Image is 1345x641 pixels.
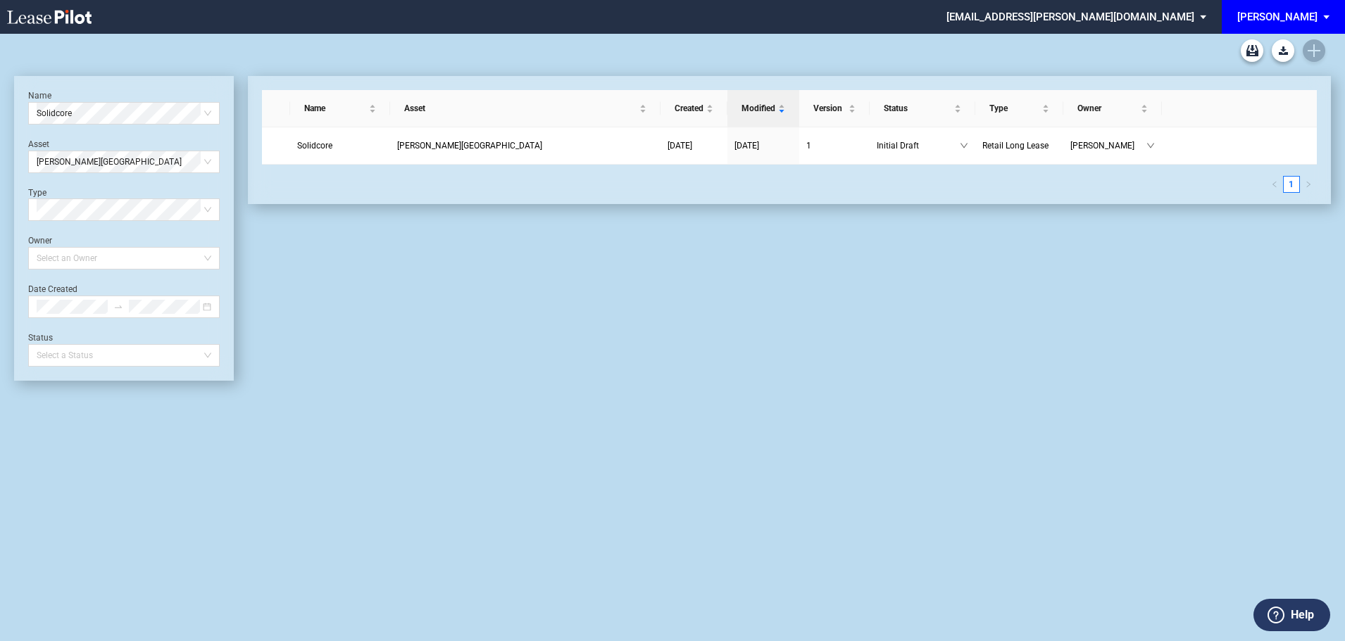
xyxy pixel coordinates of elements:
[397,139,653,153] a: [PERSON_NAME][GEOGRAPHIC_DATA]
[28,139,49,149] label: Asset
[982,139,1056,153] a: Retail Long Lease
[1237,11,1318,23] div: [PERSON_NAME]
[1305,181,1312,188] span: right
[806,141,811,151] span: 1
[975,90,1063,127] th: Type
[1077,101,1138,115] span: Owner
[297,141,332,151] span: Solidcore
[960,141,968,150] span: down
[989,101,1039,115] span: Type
[877,139,960,153] span: Initial Draft
[304,101,367,115] span: Name
[675,101,703,115] span: Created
[1266,176,1283,193] button: left
[1291,606,1314,624] label: Help
[28,91,51,101] label: Name
[1271,181,1278,188] span: left
[734,139,792,153] a: [DATE]
[37,151,211,172] span: Moultrie Plaza
[1284,177,1299,192] a: 1
[113,302,123,312] span: swap-right
[297,139,384,153] a: Solidcore
[813,101,846,115] span: Version
[404,101,637,115] span: Asset
[742,101,775,115] span: Modified
[1300,176,1317,193] li: Next Page
[668,141,692,151] span: [DATE]
[799,90,870,127] th: Version
[37,103,211,124] span: Solidcore
[1063,90,1162,127] th: Owner
[870,90,975,127] th: Status
[661,90,727,127] th: Created
[1272,39,1294,62] button: Download Blank Form
[113,302,123,312] span: to
[727,90,799,127] th: Modified
[28,284,77,294] label: Date Created
[390,90,661,127] th: Asset
[668,139,720,153] a: [DATE]
[806,139,863,153] a: 1
[397,141,542,151] span: Moultrie Plaza
[28,188,46,198] label: Type
[982,141,1049,151] span: Retail Long Lease
[28,236,52,246] label: Owner
[290,90,391,127] th: Name
[28,333,53,343] label: Status
[734,141,759,151] span: [DATE]
[1146,141,1155,150] span: down
[1300,176,1317,193] button: right
[1266,176,1283,193] li: Previous Page
[1283,176,1300,193] li: 1
[884,101,951,115] span: Status
[1268,39,1299,62] md-menu: Download Blank Form List
[1241,39,1263,62] a: Archive
[1070,139,1146,153] span: [PERSON_NAME]
[1253,599,1330,631] button: Help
